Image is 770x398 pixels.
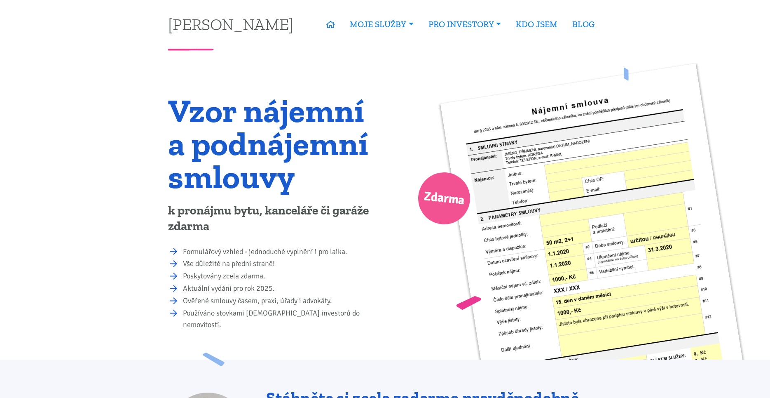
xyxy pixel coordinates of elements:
a: KDO JSEM [508,15,565,34]
a: MOJE SLUŽBY [342,15,421,34]
h1: Vzor nájemní a podnájemní smlouvy [168,94,379,193]
li: Formulářový vzhled - jednoduché vyplnění i pro laika. [183,246,379,258]
li: Ověřené smlouvy časem, praxí, úřady i advokáty. [183,295,379,307]
li: Vše důležité na přední straně! [183,258,379,270]
span: Zdarma [423,186,466,212]
li: Používáno stovkami [DEMOGRAPHIC_DATA] investorů do nemovitostí. [183,308,379,331]
p: k pronájmu bytu, kanceláře či garáže zdarma [168,203,379,234]
a: [PERSON_NAME] [168,16,293,32]
a: PRO INVESTORY [421,15,508,34]
li: Aktuální vydání pro rok 2025. [183,283,379,294]
li: Poskytovány zcela zdarma. [183,271,379,282]
a: BLOG [565,15,602,34]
